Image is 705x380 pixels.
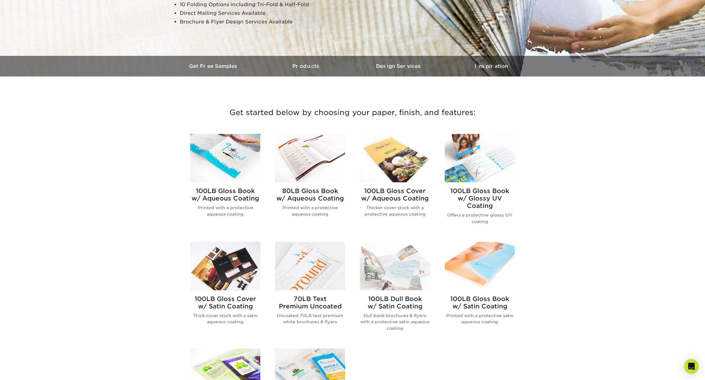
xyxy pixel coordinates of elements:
h3: Get started below by choosing your paper, finish, and features: [172,99,533,126]
a: 100LB Dull Book<br/>w/ Satin Coating Brochures & Flyers 100LB Dull Bookw/ Satin Coating Dull book... [360,242,430,341]
p: Printed with a protective aqueous coating [190,204,260,217]
p: Uncoated 70LB text premium white brochures & flyers [275,312,345,325]
a: 70LB Text<br/>Premium Uncoated Brochures & Flyers 70LB TextPremium Uncoated Uncoated 70LB text pr... [275,242,345,341]
a: 80LB Gloss Book<br/>w/ Aqueous Coating Brochures & Flyers 80LB Gloss Bookw/ Aqueous Coating Print... [275,134,345,234]
p: Offers a protective glossy UV coating [445,212,515,225]
a: Get Free Samples [167,56,260,76]
img: 100LB Gloss Cover<br/>w/ Aqueous Coating Brochures & Flyers [360,134,430,182]
div: Open Intercom Messenger [684,359,699,374]
a: 100LB Gloss Cover<br/>w/ Satin Coating Brochures & Flyers 100LB Gloss Coverw/ Satin Coating Thick... [190,242,260,341]
img: 100LB Gloss Book<br/>w/ Aqueous Coating Brochures & Flyers [190,134,260,182]
li: 10 Folding Options including Tri-Fold & Half-Fold [180,0,329,9]
a: Products [260,56,352,76]
h2: 100LB Gloss Cover w/ Aqueous Coating [360,187,430,202]
p: Printed with a protective satin aqueous coating [445,312,515,325]
p: Dull book brochures & flyers with a protective satin aqueous coating [360,312,430,331]
li: Brochure & Flyer Design Services Available [180,18,329,26]
a: 100LB Gloss Book<br/>w/ Glossy UV Coating Brochures & Flyers 100LB Gloss Bookw/ Glossy UV Coating... [445,134,515,234]
a: Inspiration [445,56,538,76]
p: Thick cover stock with a satin aqueous coating [190,312,260,325]
h3: Get Free Samples [167,63,260,69]
p: Thicker cover stock with a protective aqueous coating [360,204,430,217]
h3: Inspiration [445,63,538,69]
img: 100LB Gloss Cover<br/>w/ Satin Coating Brochures & Flyers [190,242,260,290]
a: 100LB Gloss Book<br/>w/ Satin Coating Brochures & Flyers 100LB Gloss Bookw/ Satin Coating Printed... [445,242,515,341]
h2: 100LB Dull Book w/ Satin Coating [360,295,430,310]
a: 100LB Gloss Book<br/>w/ Aqueous Coating Brochures & Flyers 100LB Gloss Bookw/ Aqueous Coating Pri... [190,134,260,234]
h2: 100LB Gloss Cover w/ Satin Coating [190,295,260,310]
a: Design Services [352,56,445,76]
img: 100LB Gloss Book<br/>w/ Satin Coating Brochures & Flyers [445,242,515,290]
h2: 100LB Gloss Book w/ Glossy UV Coating [445,187,515,209]
h2: 70LB Text Premium Uncoated [275,295,345,310]
img: 70LB Text<br/>Premium Uncoated Brochures & Flyers [275,242,345,290]
h2: 100LB Gloss Book w/ Satin Coating [445,295,515,310]
h2: 80LB Gloss Book w/ Aqueous Coating [275,187,345,202]
img: 100LB Gloss Book<br/>w/ Glossy UV Coating Brochures & Flyers [445,134,515,182]
li: Direct Mailing Services Available [180,9,329,18]
img: 100LB Dull Book<br/>w/ Satin Coating Brochures & Flyers [360,242,430,290]
img: 80LB Gloss Book<br/>w/ Aqueous Coating Brochures & Flyers [275,134,345,182]
h3: Products [260,63,352,69]
h3: Design Services [352,63,445,69]
h2: 100LB Gloss Book w/ Aqueous Coating [190,187,260,202]
a: 100LB Gloss Cover<br/>w/ Aqueous Coating Brochures & Flyers 100LB Gloss Coverw/ Aqueous Coating T... [360,134,430,234]
p: Printed with a protective aqueous coating [275,204,345,217]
